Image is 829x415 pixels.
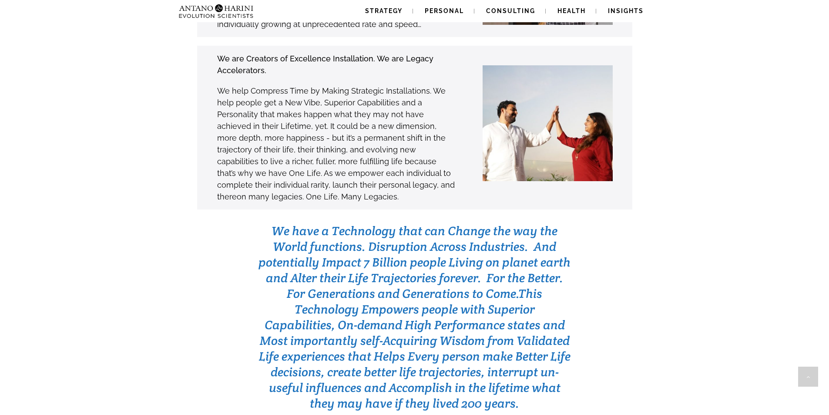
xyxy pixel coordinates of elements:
span: This Technology Empowers people with Superior Capabilities, On-demand High Performance states and... [259,286,571,411]
span: Health [557,7,586,14]
span: We have a Technology that can Change the way the World functions. Disruption Across Industries. A... [258,223,571,301]
strong: We are Creators of Excellence Installation. We are Legacy Accelerators. [217,54,433,75]
span: Insights [608,7,644,14]
p: We help Compress Time by Making Strategic Installations. We help people get a New Vibe, Superior ... [217,85,455,202]
span: Personal [425,7,464,14]
img: AH [456,65,631,182]
span: Consulting [486,7,535,14]
span: Strategy [365,7,403,14]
